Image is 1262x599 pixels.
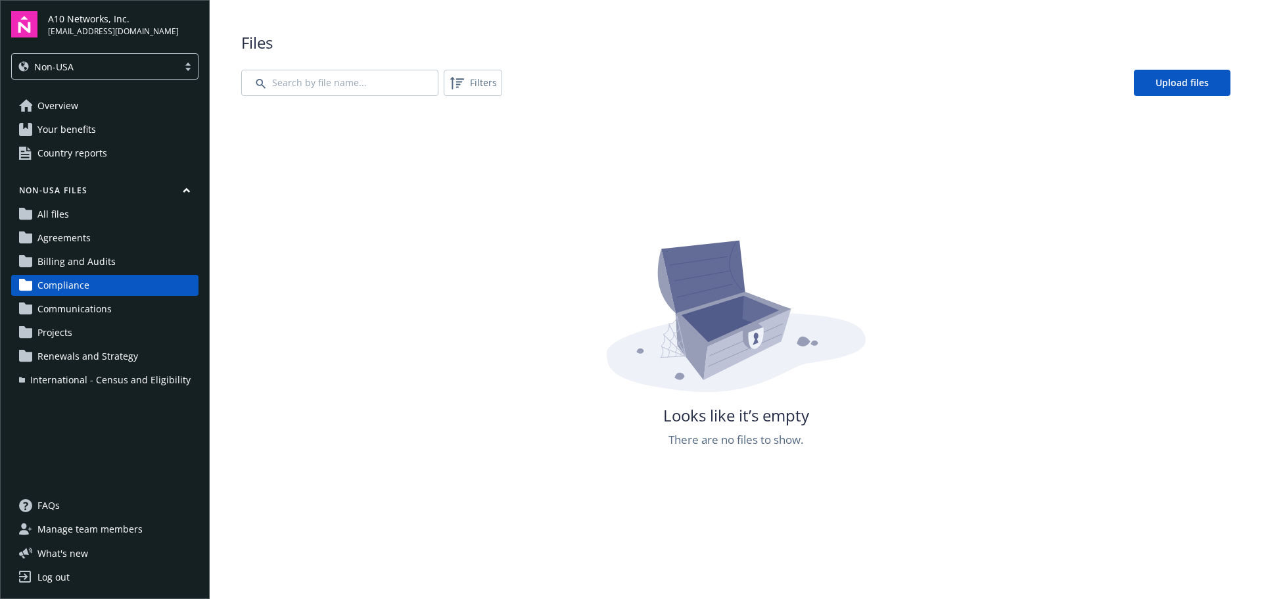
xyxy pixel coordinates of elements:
span: Renewals and Strategy [37,346,138,367]
input: Search by file name... [241,70,438,96]
span: Filters [446,72,500,93]
span: [EMAIL_ADDRESS][DOMAIN_NAME] [48,26,179,37]
a: International - Census and Eligibility [11,370,199,391]
a: Billing and Audits [11,251,199,272]
a: Upload files [1134,70,1230,96]
a: Country reports [11,143,199,164]
button: What's new [11,546,109,560]
a: Renewals and Strategy [11,346,199,367]
span: Filters [470,76,497,89]
span: Manage team members [37,519,143,540]
span: Agreements [37,228,91,249]
span: FAQs [37,495,60,516]
span: Non-USA [18,60,172,74]
span: Country reports [37,143,107,164]
span: Non-USA [34,60,74,74]
span: International - Census and Eligibility [30,370,191,391]
button: A10 Networks, Inc.[EMAIL_ADDRESS][DOMAIN_NAME] [48,11,199,37]
div: Log out [37,567,70,588]
a: FAQs [11,495,199,516]
button: Filters [444,70,502,96]
span: Overview [37,95,78,116]
a: Manage team members [11,519,199,540]
a: Agreements [11,228,199,249]
button: Non-USA Files [11,185,199,201]
a: Compliance [11,275,199,296]
a: All files [11,204,199,225]
img: navigator-logo.svg [11,11,37,37]
span: There are no files to show. [668,431,803,448]
span: Files [241,32,1230,54]
span: Looks like it’s empty [663,404,809,427]
span: Your benefits [37,119,96,140]
span: A10 Networks, Inc. [48,12,179,26]
span: Projects [37,322,72,343]
span: Upload files [1156,76,1209,89]
span: All files [37,204,69,225]
a: Your benefits [11,119,199,140]
a: Overview [11,95,199,116]
a: Projects [11,322,199,343]
span: Billing and Audits [37,251,116,272]
a: Communications [11,299,199,320]
span: What ' s new [37,546,88,560]
span: Communications [37,299,112,320]
span: Compliance [37,275,89,296]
